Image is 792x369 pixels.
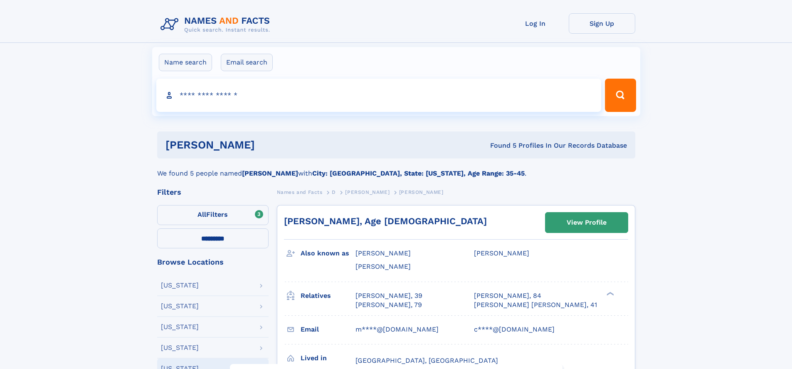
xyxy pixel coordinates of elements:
a: D [332,187,336,197]
a: [PERSON_NAME] [345,187,390,197]
a: Names and Facts [277,187,323,197]
div: Browse Locations [157,258,269,266]
label: Name search [159,54,212,71]
a: Sign Up [569,13,635,34]
div: ❯ [604,291,614,296]
div: We found 5 people named with . [157,158,635,178]
input: search input [156,79,602,112]
a: [PERSON_NAME], 39 [355,291,422,300]
h3: Email [301,322,355,337]
span: [PERSON_NAME] [345,189,390,195]
h3: Lived in [301,351,355,365]
div: Filters [157,188,269,196]
a: [PERSON_NAME], 79 [355,300,422,310]
b: [PERSON_NAME] [242,169,298,177]
span: [PERSON_NAME] [474,249,529,257]
b: City: [GEOGRAPHIC_DATA], State: [US_STATE], Age Range: 35-45 [312,169,525,177]
div: [US_STATE] [161,282,199,289]
div: View Profile [567,213,607,232]
div: [US_STATE] [161,324,199,330]
a: View Profile [545,213,628,233]
div: Found 5 Profiles In Our Records Database [373,141,627,150]
a: [PERSON_NAME] [PERSON_NAME], 41 [474,300,597,310]
label: Filters [157,205,269,225]
span: D [332,189,336,195]
span: All [197,211,206,218]
div: [US_STATE] [161,344,199,351]
span: [PERSON_NAME] [399,189,444,195]
label: Email search [221,54,273,71]
img: Logo Names and Facts [157,13,277,36]
a: [PERSON_NAME], 84 [474,291,541,300]
div: [US_STATE] [161,303,199,310]
h3: Relatives [301,289,355,303]
a: [PERSON_NAME], Age [DEMOGRAPHIC_DATA] [284,216,487,226]
button: Search Button [605,79,636,112]
a: Log In [502,13,569,34]
span: [PERSON_NAME] [355,263,411,270]
span: [PERSON_NAME] [355,249,411,257]
h1: [PERSON_NAME] [165,140,373,150]
span: [GEOGRAPHIC_DATA], [GEOGRAPHIC_DATA] [355,357,498,364]
h3: Also known as [301,246,355,260]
